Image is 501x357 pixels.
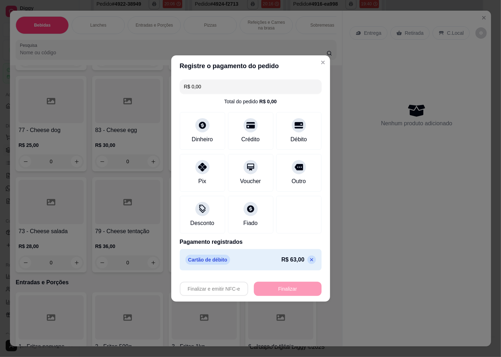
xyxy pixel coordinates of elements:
div: Débito [290,135,307,144]
div: Dinheiro [192,135,213,144]
p: Pagamento registrados [180,238,322,246]
div: Voucher [240,177,261,186]
div: Desconto [190,219,215,227]
div: Fiado [243,219,257,227]
div: R$ 0,00 [259,98,277,105]
div: Total do pedido [224,98,277,105]
div: Outro [291,177,306,186]
input: Ex.: hambúrguer de cordeiro [184,79,317,94]
div: Crédito [241,135,260,144]
button: Close [317,57,329,68]
p: R$ 63,00 [282,256,305,264]
p: Cartão de débito [185,255,230,265]
div: Pix [198,177,206,186]
header: Registre o pagamento do pedido [171,55,330,77]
